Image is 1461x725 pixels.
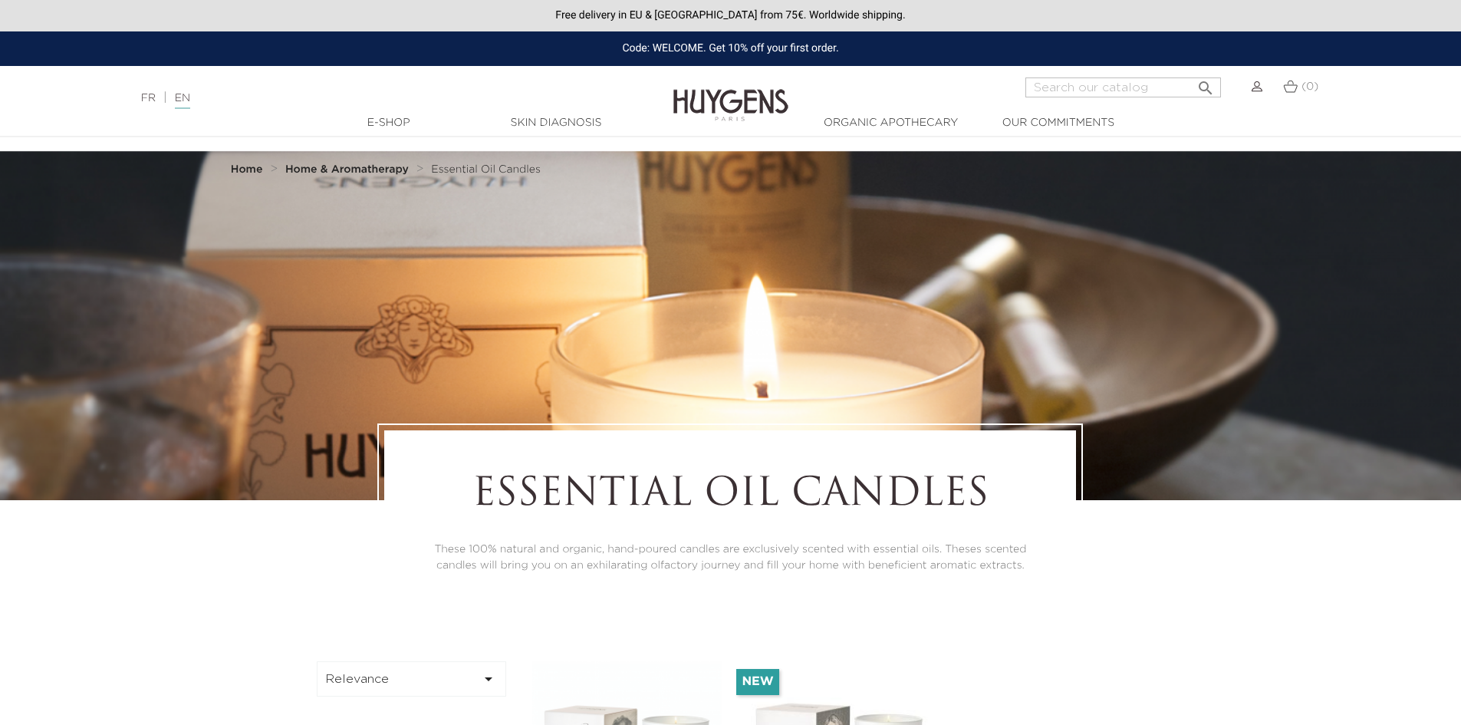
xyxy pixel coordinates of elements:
[426,542,1034,574] p: These 100% natural and organic, hand-poured candles are exclusively scented with essential oils. ...
[285,164,409,175] strong: Home & Aromatherapy
[1196,74,1215,93] i: 
[426,473,1034,519] h1: Essential Oil Candles
[312,115,466,131] a: E-Shop
[736,669,778,695] li: New
[175,93,190,109] a: EN
[141,93,156,104] a: FR
[673,64,788,124] img: Huygens
[1301,81,1318,92] span: (0)
[1025,77,1221,97] input: Search
[431,163,541,176] a: Essential Oil Candles
[231,163,266,176] a: Home
[479,670,498,688] i: 
[285,163,413,176] a: Home & Aromatherapy
[814,115,968,131] a: Organic Apothecary
[479,115,633,131] a: Skin Diagnosis
[1192,73,1219,94] button: 
[231,164,263,175] strong: Home
[133,89,597,107] div: |
[317,661,507,697] button: Relevance
[982,115,1135,131] a: Our commitments
[431,164,541,175] span: Essential Oil Candles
